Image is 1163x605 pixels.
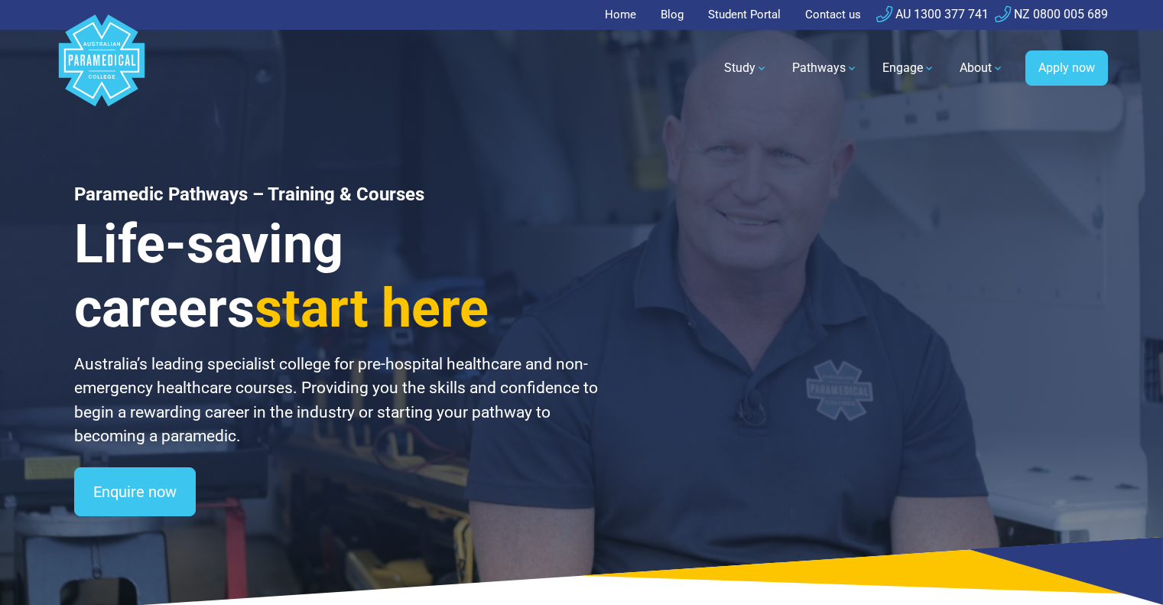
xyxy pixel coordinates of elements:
[950,47,1013,89] a: About
[715,47,777,89] a: Study
[873,47,944,89] a: Engage
[74,353,600,449] p: Australia’s leading specialist college for pre-hospital healthcare and non-emergency healthcare c...
[74,467,196,516] a: Enquire now
[255,277,489,340] span: start here
[1025,50,1108,86] a: Apply now
[56,30,148,107] a: Australian Paramedical College
[74,212,600,340] h3: Life-saving careers
[995,7,1108,21] a: NZ 0800 005 689
[783,47,867,89] a: Pathways
[74,184,600,206] h1: Paramedic Pathways – Training & Courses
[876,7,989,21] a: AU 1300 377 741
